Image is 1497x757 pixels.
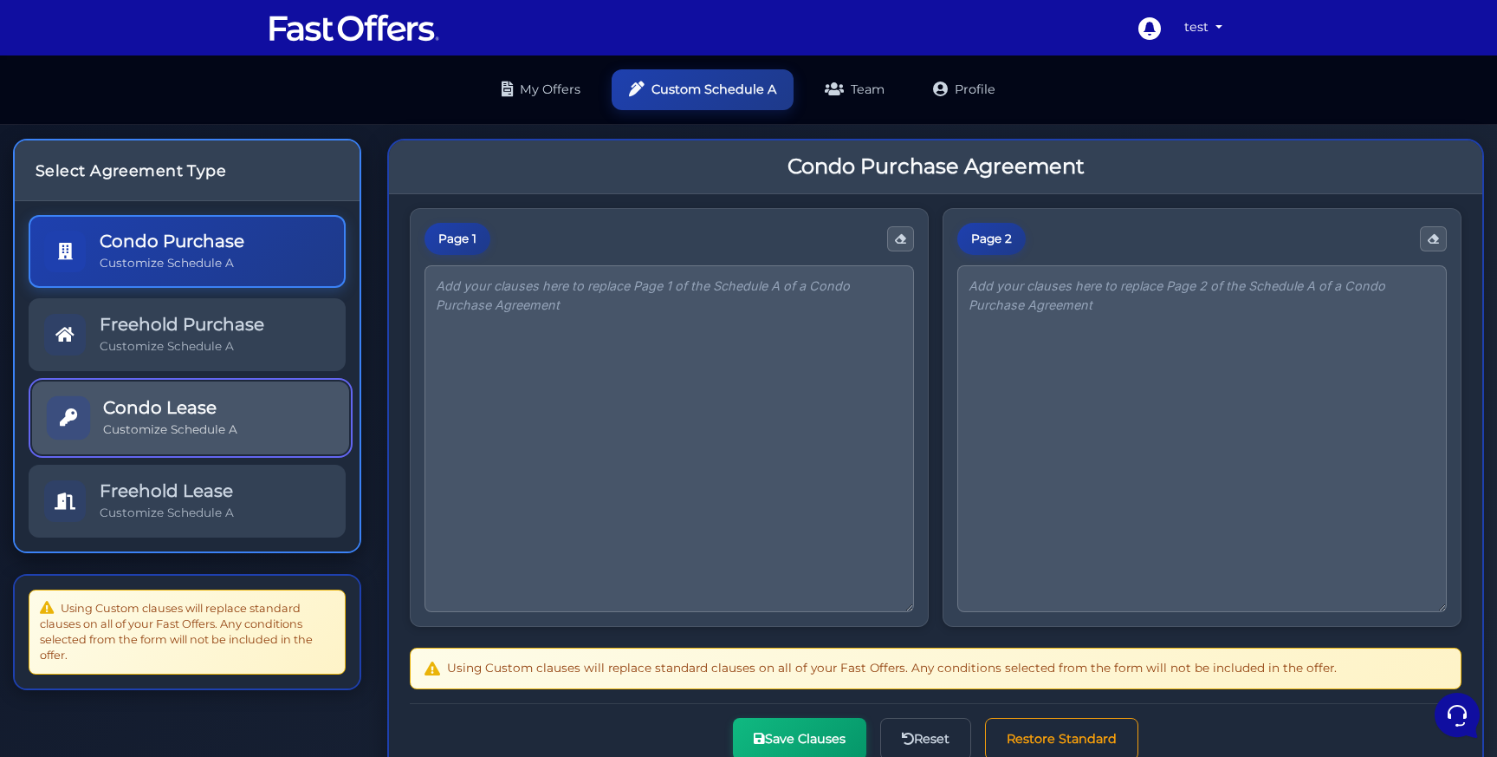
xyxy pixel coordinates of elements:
span: Find an Answer [28,215,118,229]
img: dark [28,97,62,132]
h5: Condo Purchase [100,231,244,251]
button: Start a Conversation [28,146,319,180]
a: Freehold Purchase Customize Schedule A [29,298,346,371]
p: Customize Schedule A [100,338,264,355]
h3: Condo Purchase Agreement [787,154,1085,179]
h5: Freehold Lease [100,480,234,501]
iframe: Customerly Messenger Launcher [1431,689,1483,741]
input: Search for an Article... [39,252,283,270]
div: Page 2 [957,223,1026,256]
p: Customize Schedule A [100,505,234,521]
div: Page 1 [424,223,490,256]
button: Home [14,557,120,597]
a: See all [280,69,319,83]
img: dark [55,97,90,132]
p: Customize Schedule A [103,421,237,438]
button: Messages [120,557,227,597]
h2: Hello test 👋 [14,14,291,42]
a: Freehold Lease Customize Schedule A [29,465,346,538]
p: Home [52,581,81,597]
button: Help [226,557,333,597]
a: My Offers [484,69,598,110]
p: Messages [149,581,198,597]
h4: Select Agreement Type [36,161,339,179]
a: Condo Lease Customize Schedule A [32,382,349,454]
a: Team [807,69,902,110]
span: Your Conversations [28,69,140,83]
div: Using Custom clauses will replace standard clauses on all of your Fast Offers. Any conditions sel... [29,590,346,675]
a: Open Help Center [216,215,319,229]
p: Help [269,581,291,597]
h5: Freehold Purchase [100,314,264,335]
a: test [1177,10,1229,44]
span: Start a Conversation [125,156,243,170]
div: Using Custom clauses will replace standard clauses on all of your Fast Offers. Any conditions sel... [410,648,1461,689]
a: Condo Purchase Customize Schedule A [29,215,346,288]
a: Custom Schedule A [612,69,794,110]
h5: Condo Lease [103,397,237,418]
a: Profile [916,69,1013,110]
p: Customize Schedule A [100,255,244,271]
